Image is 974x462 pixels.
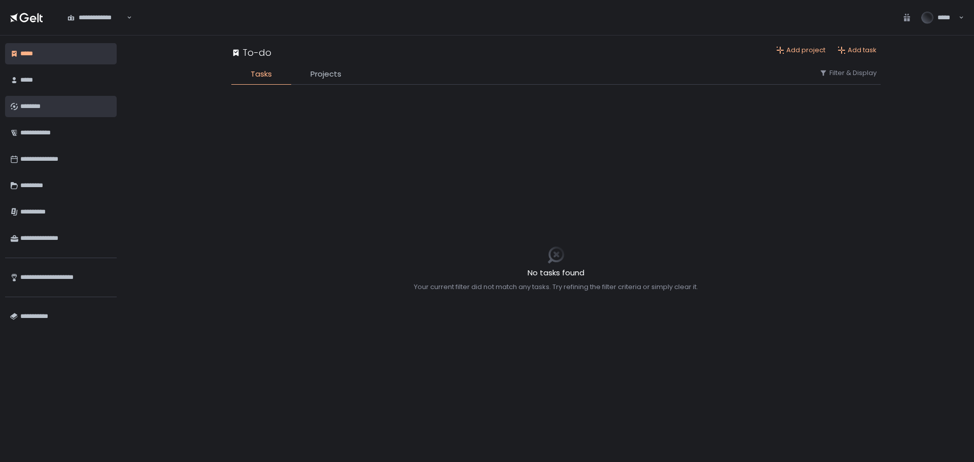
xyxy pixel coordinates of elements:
input: Search for option [125,13,126,23]
span: Tasks [251,68,272,80]
div: Search for option [61,7,132,28]
h2: No tasks found [414,267,698,279]
span: Projects [310,68,341,80]
button: Filter & Display [819,68,877,78]
div: Your current filter did not match any tasks. Try refining the filter criteria or simply clear it. [414,282,698,292]
button: Add task [838,46,877,55]
button: Add project [776,46,825,55]
div: To-do [231,46,271,59]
